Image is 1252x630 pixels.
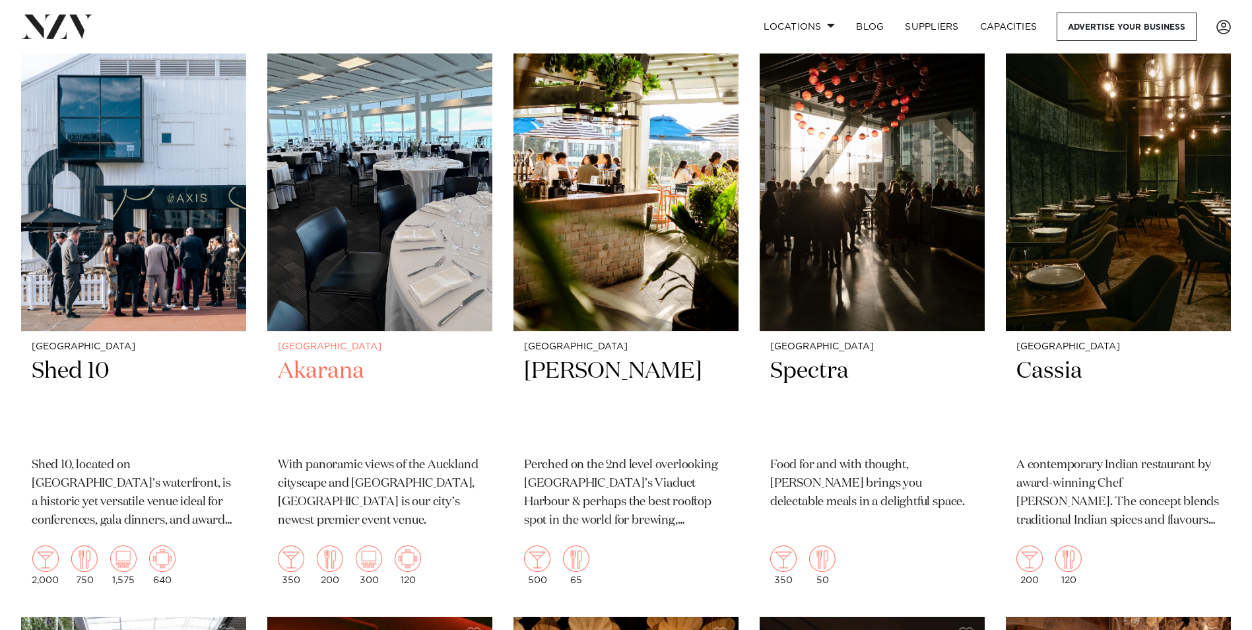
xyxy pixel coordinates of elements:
a: [GEOGRAPHIC_DATA] Shed 10 Shed 10, located on [GEOGRAPHIC_DATA]'s waterfront, is a historic yet v... [21,29,246,596]
div: 2,000 [32,545,59,585]
img: dining.png [563,545,589,572]
h2: [PERSON_NAME] [524,357,728,446]
p: With panoramic views of the Auckland cityscape and [GEOGRAPHIC_DATA], [GEOGRAPHIC_DATA] is our ci... [278,456,482,530]
small: [GEOGRAPHIC_DATA] [1016,342,1220,352]
img: meeting.png [149,545,176,572]
div: 50 [809,545,836,585]
img: cocktail.png [1016,545,1043,572]
small: [GEOGRAPHIC_DATA] [278,342,482,352]
h2: Shed 10 [32,357,236,446]
a: [GEOGRAPHIC_DATA] Cassia A contemporary Indian restaurant by award-winning Chef [PERSON_NAME]. Th... [1006,29,1231,596]
div: 500 [524,545,550,585]
div: 200 [1016,545,1043,585]
small: [GEOGRAPHIC_DATA] [32,342,236,352]
a: Capacities [970,13,1048,41]
p: Food for and with thought, [PERSON_NAME] brings you delectable meals in a delightful space. [770,456,974,512]
a: [GEOGRAPHIC_DATA] Akarana With panoramic views of the Auckland cityscape and [GEOGRAPHIC_DATA], [... [267,29,492,596]
img: meeting.png [395,545,421,572]
img: theatre.png [110,545,137,572]
div: 350 [278,545,304,585]
h2: Cassia [1016,357,1220,446]
div: 750 [71,545,98,585]
small: [GEOGRAPHIC_DATA] [770,342,974,352]
img: cocktail.png [524,545,550,572]
small: [GEOGRAPHIC_DATA] [524,342,728,352]
h2: Spectra [770,357,974,446]
div: 1,575 [110,545,137,585]
a: Locations [753,13,845,41]
div: 120 [395,545,421,585]
a: [GEOGRAPHIC_DATA] Spectra Food for and with thought, [PERSON_NAME] brings you delectable meals in... [760,29,985,596]
div: 120 [1055,545,1082,585]
img: theatre.png [356,545,382,572]
img: cocktail.png [770,545,797,572]
a: Advertise your business [1057,13,1197,41]
img: dining.png [809,545,836,572]
img: dining.png [317,545,343,572]
img: cocktail.png [32,545,59,572]
div: 200 [317,545,343,585]
a: [GEOGRAPHIC_DATA] [PERSON_NAME] Perched on the 2nd level overlooking [GEOGRAPHIC_DATA]’s Viaduct ... [513,29,739,596]
p: Shed 10, located on [GEOGRAPHIC_DATA]'s waterfront, is a historic yet versatile venue ideal for c... [32,456,236,530]
p: A contemporary Indian restaurant by award-winning Chef [PERSON_NAME]. The concept blends traditio... [1016,456,1220,530]
div: 640 [149,545,176,585]
p: Perched on the 2nd level overlooking [GEOGRAPHIC_DATA]’s Viaduct Harbour & perhaps the best rooft... [524,456,728,530]
div: 65 [563,545,589,585]
div: 350 [770,545,797,585]
a: SUPPLIERS [894,13,969,41]
img: cocktail.png [278,545,304,572]
a: BLOG [845,13,894,41]
div: 300 [356,545,382,585]
img: nzv-logo.png [21,15,93,38]
img: dining.png [71,545,98,572]
img: dining.png [1055,545,1082,572]
h2: Akarana [278,357,482,446]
